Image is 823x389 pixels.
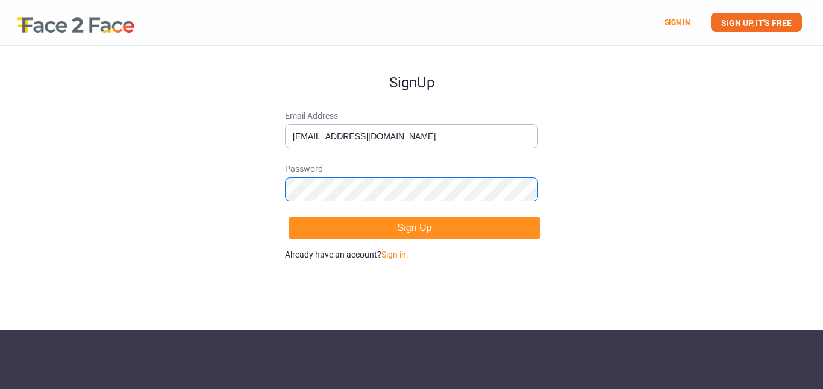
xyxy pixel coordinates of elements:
button: Sign Up [288,216,541,240]
span: Email Address [285,110,538,122]
input: Password [285,177,538,201]
p: Already have an account? [285,248,538,261]
input: Email Address [285,124,538,148]
a: SIGN IN [665,18,690,27]
a: SIGN UP, IT'S FREE [711,13,802,32]
span: Password [285,163,538,175]
a: Sign in. [381,250,408,259]
h1: Sign Up [285,46,538,90]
